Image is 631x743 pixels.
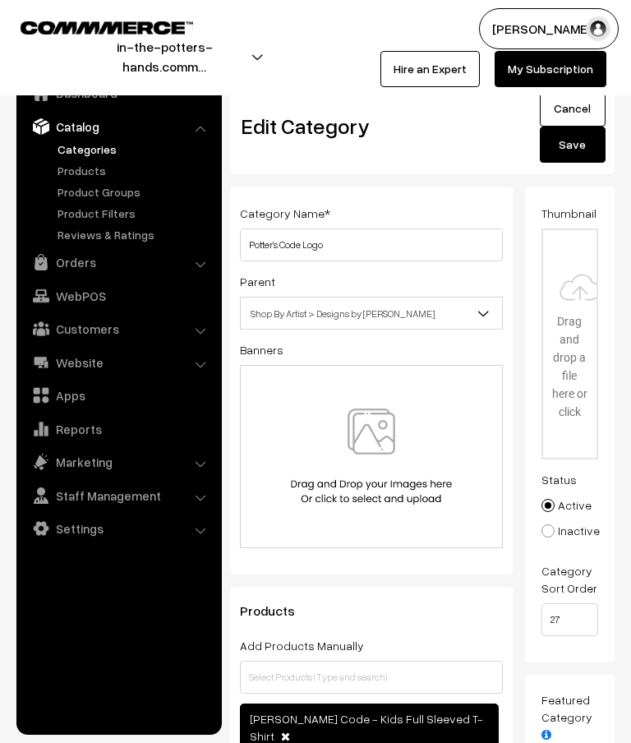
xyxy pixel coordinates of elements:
input: Category Name [240,228,503,261]
a: Reviews & Ratings [53,226,216,243]
a: WebPOS [21,281,216,311]
span: [PERSON_NAME] Code - Kids Full Sleeved T-Shirt [250,712,483,743]
label: Status [541,471,577,488]
span: Products [240,602,315,619]
span: Shop By Artist > Designs by Emily Alexander [240,297,503,330]
label: Category Sort Order [541,562,599,597]
a: Staff Management [21,481,216,510]
a: Orders [21,247,216,277]
a: Product Groups [53,183,216,201]
input: Enter Number [541,603,599,636]
label: Add Products Manually [240,637,364,654]
a: My Subscription [495,51,606,87]
a: Cancel [540,90,606,127]
label: Parent [240,273,275,290]
a: Apps [21,381,216,410]
a: Product Filters [53,205,216,222]
a: Website [21,348,216,377]
a: Catalog [21,112,216,141]
a: Reports [21,414,216,444]
button: [PERSON_NAME]… [479,8,619,49]
label: Category Name [240,205,330,222]
a: Categories [53,141,216,158]
img: COMMMERCE [21,21,193,34]
button: Save [540,127,606,163]
label: Inactive [541,522,600,539]
span: Shop By Artist > Designs by Emily Alexander [241,299,502,328]
label: Featured Category [541,691,599,743]
h2: Edit Category [242,113,507,139]
label: Banners [240,341,283,358]
a: Products [53,162,216,179]
label: Thumbnail [541,205,596,222]
img: user [586,16,610,41]
a: Settings [21,514,216,543]
a: COMMMERCE [21,16,164,36]
button: in-the-potters-hands.comm… [25,36,303,77]
label: Active [541,496,592,514]
a: Marketing [21,447,216,477]
a: Customers [21,314,216,344]
input: Select Products (Type and search) [240,661,503,694]
a: Hire an Expert [380,51,480,87]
